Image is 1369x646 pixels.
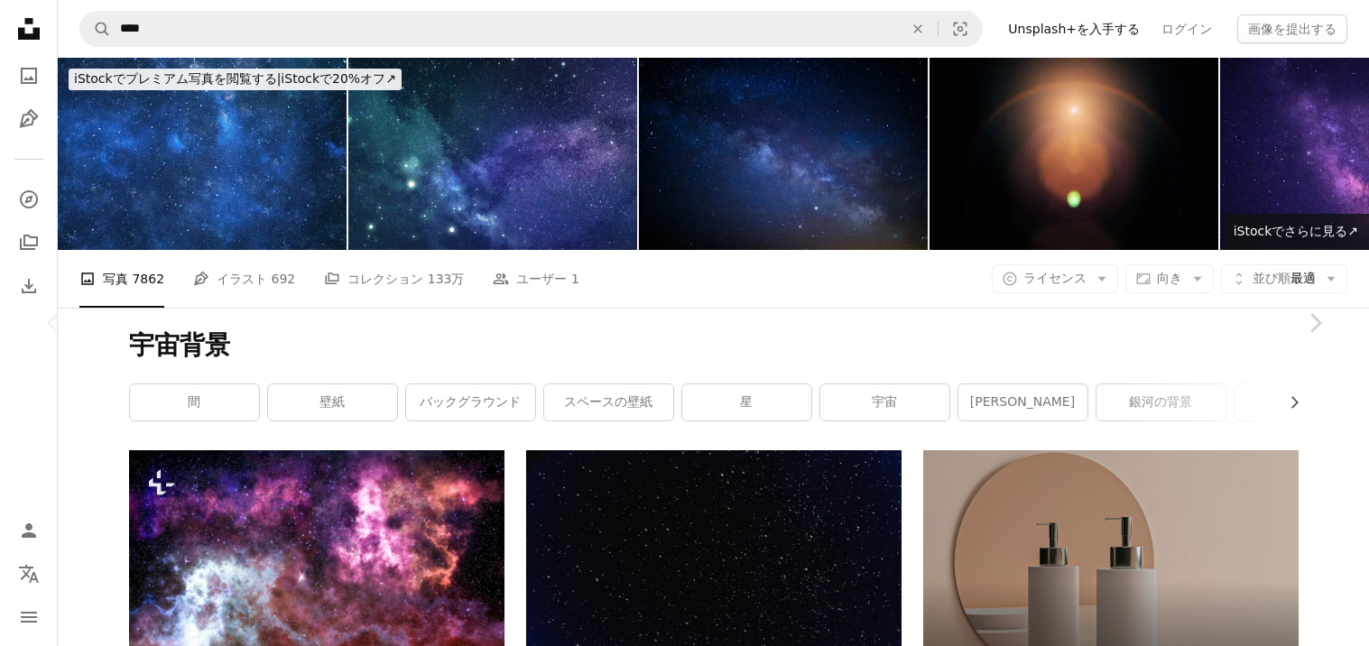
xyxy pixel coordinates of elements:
a: iStockでプレミアム写真を閲覧する|iStockで20%オフ↗ [58,58,412,101]
button: 言語 [11,556,47,592]
a: 銀河 [1235,384,1364,420]
a: 銀河の背景 [1096,384,1226,420]
a: ユーザー 1 [493,250,578,308]
a: 高精細な星空、色とりどりの夜空空間。宇宙の星雲と銀河。天文学の概念の背景。 [129,568,504,584]
a: [PERSON_NAME] [958,384,1087,420]
span: 並び順 [1253,271,1290,285]
span: iStockでプレミアム写真を閲覧する | [74,71,281,86]
button: 向き [1125,264,1214,293]
a: 写真 [11,58,47,94]
a: ログイン / 登録する [11,512,47,549]
span: 133万 [428,269,465,289]
img: スペース「galaxy [58,58,347,250]
span: 692 [272,269,296,289]
a: 次へ [1261,236,1369,410]
a: イラスト 692 [193,250,295,308]
a: スペースの壁紙 [544,384,673,420]
img: Lens flare on black background. Overlay design element [930,58,1218,250]
a: 壁紙 [268,384,397,420]
a: cluster of stars in the sky [526,567,902,583]
button: 画像を提出する [1237,14,1347,43]
a: ログイン [1151,14,1223,43]
button: ビジュアル検索 [939,12,982,46]
a: 間 [130,384,259,420]
button: メニュー [11,599,47,635]
button: ライセンス [992,264,1118,293]
a: コレクション [11,225,47,261]
a: 宇宙 [820,384,949,420]
a: コレクション 133万 [324,250,464,308]
a: 星 [682,384,811,420]
button: Unsplashで検索する [80,12,111,46]
a: バックグラウンド [406,384,535,420]
span: ライセンス [1023,271,1087,285]
a: iStockでさらに見る↗ [1223,214,1369,250]
span: 向き [1157,271,1182,285]
span: iStockでさらに見る ↗ [1234,224,1358,238]
h1: 宇宙背景 [129,329,1299,362]
img: 天の川 [639,58,928,250]
button: 並び順最適 [1221,264,1347,293]
a: 探す [11,181,47,217]
span: 最適 [1253,270,1316,288]
span: 1 [571,269,579,289]
img: 宇宙の星、星雲、宇宙の背景 [348,58,637,250]
button: 全てクリア [898,12,938,46]
a: Unsplash+を入手する [997,14,1151,43]
form: サイト内でビジュアルを探す [79,11,983,47]
div: iStockで20%オフ ↗ [69,69,402,90]
a: イラスト [11,101,47,137]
